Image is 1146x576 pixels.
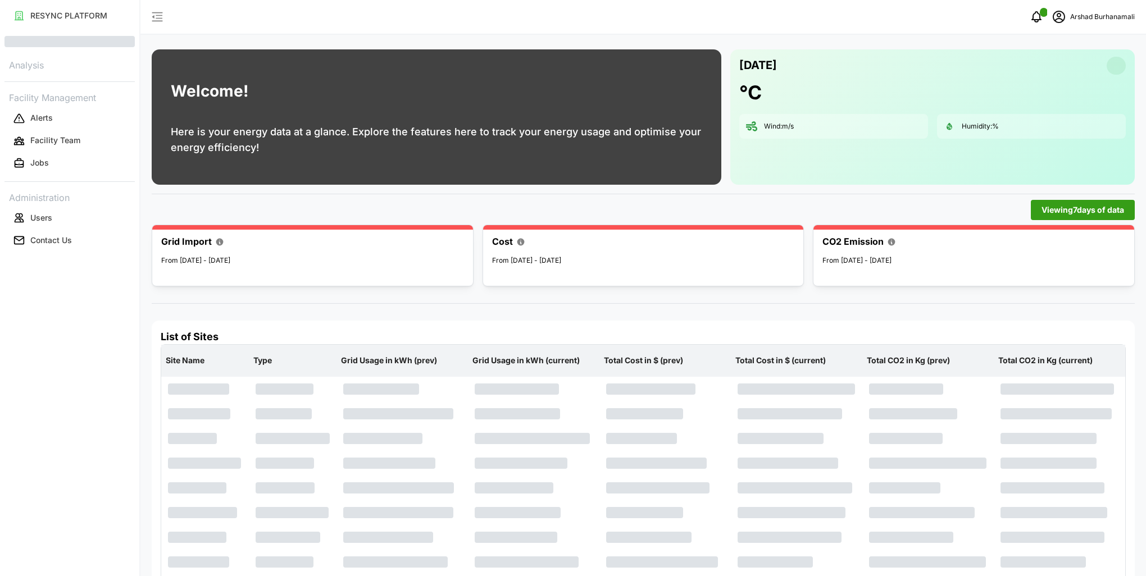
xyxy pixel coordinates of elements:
p: Total Cost in $ (current) [733,346,860,375]
p: Alerts [30,112,53,124]
p: Type [251,346,334,375]
p: Arshad Burhanamali [1070,12,1135,22]
p: From [DATE] - [DATE] [492,255,795,266]
p: [DATE] [739,56,777,75]
p: Jobs [30,157,49,168]
a: RESYNC PLATFORM [4,4,135,27]
p: Here is your energy data at a glance. Explore the features here to track your energy usage and op... [171,124,702,156]
h4: List of Sites [161,330,1126,344]
p: Grid Usage in kWh (current) [470,346,597,375]
p: Administration [4,189,135,205]
button: Facility Team [4,131,135,151]
p: Facility Team [30,135,80,146]
button: Alerts [4,108,135,129]
button: RESYNC PLATFORM [4,6,135,26]
p: Site Name [163,346,247,375]
p: From [DATE] - [DATE] [161,255,464,266]
button: Jobs [4,153,135,173]
p: Total Cost in $ (prev) [602,346,729,375]
p: Cost [492,235,513,249]
p: RESYNC PLATFORM [30,10,107,21]
p: From [DATE] - [DATE] [822,255,1125,266]
button: Users [4,208,135,228]
p: CO2 Emission [822,235,884,249]
p: Contact Us [30,235,72,246]
p: Grid Usage in kWh (prev) [339,346,466,375]
a: Facility Team [4,130,135,152]
a: Contact Us [4,229,135,252]
p: Users [30,212,52,223]
button: Viewing7days of data [1031,200,1135,220]
p: Analysis [4,56,135,72]
p: Grid Import [161,235,212,249]
h1: Welcome! [171,79,248,103]
span: Viewing 7 days of data [1042,200,1124,220]
p: Humidity: % [962,122,999,131]
button: notifications [1025,6,1048,28]
a: Alerts [4,107,135,130]
h1: °C [739,80,762,105]
button: schedule [1048,6,1070,28]
p: Wind: m/s [764,122,794,131]
a: Users [4,207,135,229]
p: Facility Management [4,89,135,105]
a: Jobs [4,152,135,175]
p: Total CO2 in Kg (current) [996,346,1123,375]
p: Total CO2 in Kg (prev) [865,346,992,375]
button: Contact Us [4,230,135,250]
